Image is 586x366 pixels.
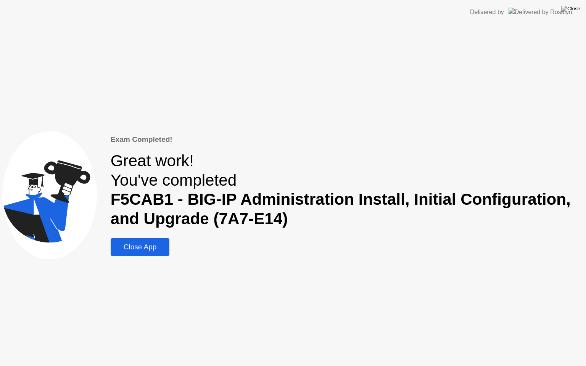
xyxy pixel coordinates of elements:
[470,8,504,17] div: Delivered by
[509,8,572,16] img: Delivered by Rosalyn
[111,151,584,229] div: Great work! You've completed
[111,190,571,228] b: F5CAB1 - BIG-IP Administration Install, Initial Configuration, and Upgrade (7A7-E14)
[111,134,584,145] div: Exam Completed!
[111,238,170,256] button: Close App
[113,243,167,251] div: Close App
[561,6,580,12] img: Close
